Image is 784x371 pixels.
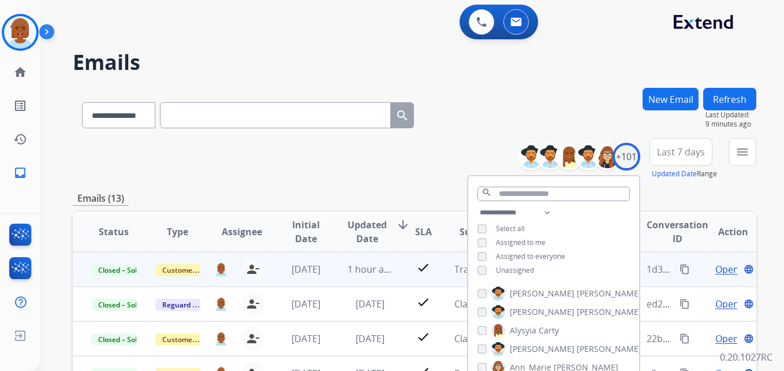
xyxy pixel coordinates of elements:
span: Status [99,225,129,239]
span: Closed – Solved [91,264,155,276]
span: [PERSON_NAME] [577,343,641,355]
span: Assigned to everyone [496,251,565,261]
mat-icon: person_remove [246,262,260,276]
span: 1 hour ago [348,263,395,276]
span: Carty [539,325,559,336]
mat-icon: check [416,295,430,309]
span: [DATE] [292,298,320,310]
mat-icon: language [744,264,754,274]
span: Customer Support [155,333,230,346]
mat-icon: menu [736,145,749,159]
button: Last 7 days [649,138,712,166]
span: Claim Update [454,332,513,345]
mat-icon: history [13,132,27,146]
img: agent-avatar [215,262,227,276]
mat-icon: search [395,109,409,123]
mat-icon: home [13,65,27,79]
span: Open [715,332,739,346]
span: 9 minutes ago [705,120,756,129]
th: Action [692,212,756,252]
img: avatar [4,16,36,49]
span: Training Live Sim: Do Not Assign ([PERSON_NAME]) [454,263,674,276]
mat-icon: list_alt [13,99,27,113]
span: Last 7 days [657,150,705,154]
button: Refresh [703,88,756,110]
h2: Emails [73,51,756,74]
span: Open [715,297,739,311]
span: [DATE] [292,263,320,276]
span: Subject [460,225,494,239]
mat-icon: person_remove [246,332,260,346]
p: Emails (13) [73,191,129,206]
div: +101 [613,143,640,170]
span: [PERSON_NAME] [510,288,574,299]
mat-icon: inbox [13,166,27,180]
button: New Email [643,88,699,110]
mat-icon: language [744,299,754,309]
span: [DATE] [356,332,384,345]
span: [DATE] [292,332,320,345]
span: Unassigned [496,265,534,275]
span: Open [715,262,739,276]
span: [PERSON_NAME] [510,306,574,318]
p: 0.20.1027RC [720,350,772,364]
span: [PERSON_NAME] [510,343,574,355]
span: Range [652,169,717,179]
button: Updated Date [652,169,697,179]
img: agent-avatar [215,297,227,310]
mat-icon: check [416,261,430,274]
mat-icon: content_copy [680,299,690,309]
span: Assignee [222,225,262,239]
span: Claim Update [454,298,513,310]
span: Closed – Solved [91,333,155,346]
span: Updated Date [348,218,387,246]
span: [PERSON_NAME] [577,288,641,299]
mat-icon: content_copy [680,264,690,274]
span: Last Updated: [705,110,756,120]
span: Select all [496,224,525,233]
span: Alysyia [510,325,536,336]
mat-icon: search [481,187,492,198]
span: Conversation ID [647,218,708,246]
span: Customer Support [155,264,230,276]
span: [PERSON_NAME] [577,306,641,318]
mat-icon: check [416,330,430,344]
span: Closed – Solved [91,299,155,311]
span: Initial Date [283,218,328,246]
span: Assigned to me [496,238,546,247]
mat-icon: arrow_downward [396,218,410,232]
span: Type [167,225,188,239]
span: [DATE] [356,298,384,310]
mat-icon: language [744,333,754,344]
span: Reguard CS [155,299,208,311]
mat-icon: content_copy [680,333,690,344]
span: SLA [415,225,432,239]
mat-icon: person_remove [246,297,260,311]
img: agent-avatar [215,332,227,345]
